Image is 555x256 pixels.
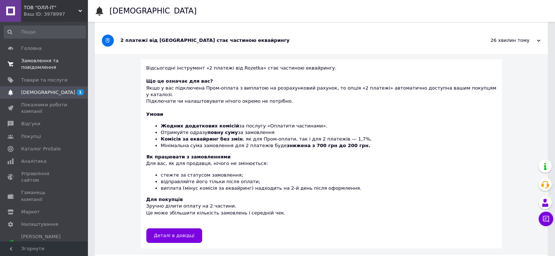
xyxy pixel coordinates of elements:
[161,178,497,185] li: відправляйте його тільки після оплати;
[21,102,68,115] span: Показники роботи компанії
[21,133,41,140] span: Покупці
[207,130,238,135] b: повну суму
[467,37,540,44] div: 26 хвилин тому
[146,196,497,223] div: Зручно ділити оплату на 2 частини. Це може збільшити кількість замовлень і середній чек.
[161,172,497,178] li: стежте за статусом замовлення;
[21,209,40,215] span: Маркет
[24,4,78,11] span: ТОВ "ОЛЛ-ІТ"
[146,228,202,243] a: Деталі в довідці
[154,233,194,238] span: Деталі в довідці
[21,170,68,184] span: Управління сайтом
[161,123,497,129] li: за послугу «Оплатити частинами».
[21,146,61,152] span: Каталог ProSale
[146,78,497,105] div: Якщо у вас підключена Пром-оплата з виплатою на розрахунковий рахунок, то опція «2 платежі» автом...
[120,37,467,44] div: 2 платежі від [GEOGRAPHIC_DATA] стає частиною еквайрингу
[21,221,58,228] span: Налаштування
[4,25,86,39] input: Пошук
[539,212,553,226] button: Чат з покупцем
[146,65,497,78] div: Відсьогодні інструмент «2 платежі від Rozetka» стає частиною еквайрингу.
[21,233,68,253] span: [PERSON_NAME] та рахунки
[146,197,183,202] b: Для покупців
[287,143,370,148] b: знижена з 700 грн до 200 грн.
[161,123,239,129] b: Жодних додаткових комісій
[161,136,243,142] b: Комісія за еквайринг без змін
[146,154,497,192] div: Для вас, як для продавця, нічого не змінюється:
[161,129,497,136] li: Отримуйте одразу за замовлення
[21,58,68,71] span: Замовлення та повідомлення
[21,189,68,202] span: Гаманець компанії
[146,78,213,84] b: Що це означає для вас?
[109,7,197,15] h1: [DEMOGRAPHIC_DATA]
[161,136,497,142] li: , як для Пром-оплати, так і для 2 платежів — 1,7%,
[146,154,231,159] b: Як працювати з замовленнями
[77,89,84,95] span: 1
[24,11,88,17] div: Ваш ID: 3978997
[21,158,46,165] span: Аналітика
[21,45,42,52] span: Головна
[21,77,68,83] span: Товари та послуги
[21,121,40,127] span: Відгуки
[146,111,163,117] b: Умови
[21,89,75,96] span: [DEMOGRAPHIC_DATA]
[161,185,497,192] li: виплата (мінус комісія за еквайринг) надходить на 2-й день після оформлення.
[161,142,497,149] li: Мінімальна сума замовлення для 2 платежів буде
